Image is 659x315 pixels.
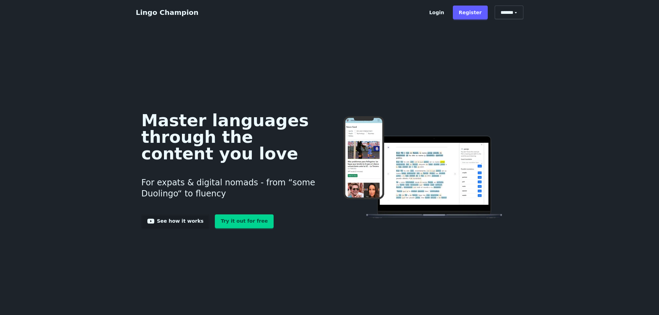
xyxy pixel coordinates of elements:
[215,214,274,228] a: Try it out for free
[423,6,450,19] a: Login
[141,214,210,228] a: See how it works
[141,112,319,162] h1: Master languages through the content you love
[141,169,319,207] h3: For expats & digital nomads - from “some Duolingo“ to fluency
[330,116,518,220] img: Learn languages online
[453,6,488,19] a: Register
[136,8,199,17] a: Lingo Champion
